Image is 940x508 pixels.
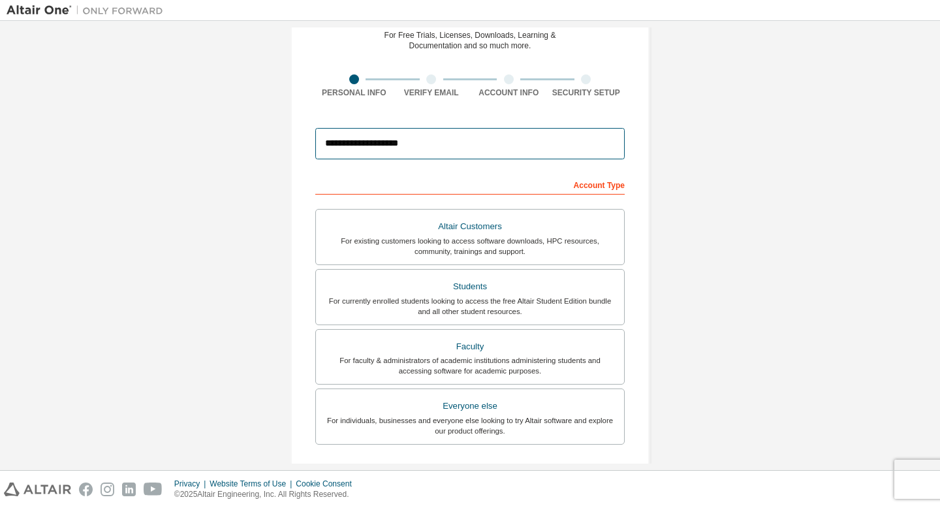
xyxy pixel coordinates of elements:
div: For faculty & administrators of academic institutions administering students and accessing softwa... [324,355,616,376]
div: Website Terms of Use [210,479,296,489]
div: Security Setup [548,87,625,98]
p: © 2025 Altair Engineering, Inc. All Rights Reserved. [174,489,360,500]
div: Account Info [470,87,548,98]
div: Cookie Consent [296,479,359,489]
div: Altair Customers [324,217,616,236]
div: Faculty [324,338,616,356]
div: Everyone else [324,397,616,415]
div: Students [324,278,616,296]
div: Verify Email [393,87,471,98]
div: Account Type [315,174,625,195]
div: Privacy [174,479,210,489]
div: Personal Info [315,87,393,98]
div: For Free Trials, Licenses, Downloads, Learning & Documentation and so much more. [384,30,556,51]
img: Altair One [7,4,170,17]
div: For existing customers looking to access software downloads, HPC resources, community, trainings ... [324,236,616,257]
div: For individuals, businesses and everyone else looking to try Altair software and explore our prod... [324,415,616,436]
img: facebook.svg [79,483,93,496]
img: linkedin.svg [122,483,136,496]
img: altair_logo.svg [4,483,71,496]
img: youtube.svg [144,483,163,496]
div: For currently enrolled students looking to access the free Altair Student Edition bundle and all ... [324,296,616,317]
img: instagram.svg [101,483,114,496]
